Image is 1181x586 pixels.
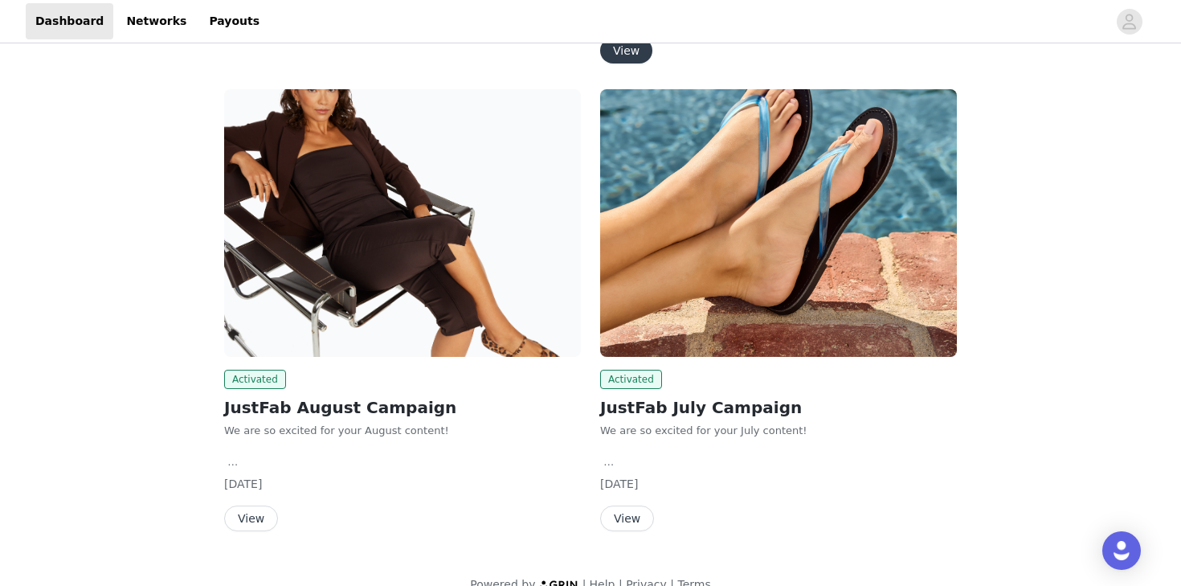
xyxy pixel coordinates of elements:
[224,506,278,531] button: View
[600,38,652,64] button: View
[199,3,269,39] a: Payouts
[224,89,581,357] img: JustFab
[224,423,581,439] p: We are so excited for your August content!
[224,513,278,525] a: View
[600,89,957,357] img: JustFab
[600,395,957,420] h2: JustFab July Campaign
[600,506,654,531] button: View
[600,370,662,389] span: Activated
[1122,9,1137,35] div: avatar
[600,45,652,57] a: View
[600,423,957,439] p: We are so excited for your July content!
[224,395,581,420] h2: JustFab August Campaign
[26,3,113,39] a: Dashboard
[600,513,654,525] a: View
[600,477,638,490] span: [DATE]
[224,477,262,490] span: [DATE]
[224,370,286,389] span: Activated
[1102,531,1141,570] div: Open Intercom Messenger
[116,3,196,39] a: Networks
